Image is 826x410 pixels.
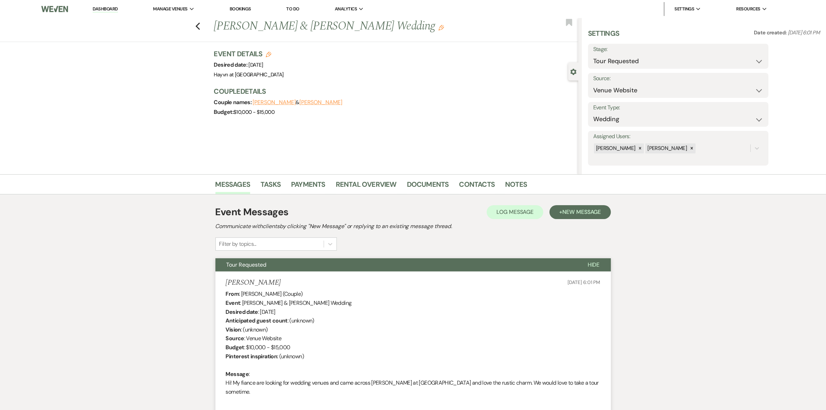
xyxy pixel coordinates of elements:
button: [PERSON_NAME] [253,100,296,105]
h2: Communicate with clients by clicking "New Message" or replying to an existing message thread. [215,222,611,231]
button: Log Message [487,205,543,219]
img: Weven Logo [41,2,68,16]
span: Log Message [496,208,534,216]
label: Assigned Users: [593,132,763,142]
h1: [PERSON_NAME] & [PERSON_NAME] Wedding [214,18,503,35]
span: $10,000 - $15,000 [233,109,274,116]
b: From [226,290,239,298]
span: Hayvn at [GEOGRAPHIC_DATA] [214,71,284,78]
h3: Settings [588,28,620,44]
button: Edit [438,24,444,31]
span: Budget: [214,108,234,116]
b: Message [226,370,249,378]
a: Bookings [230,6,251,12]
button: +New Message [550,205,611,219]
b: Desired date [226,308,258,316]
div: Filter by topics... [219,240,256,248]
span: New Message [562,208,601,216]
span: Couple names: [214,99,253,106]
b: Vision [226,326,241,333]
b: Event [226,299,240,307]
a: Dashboard [93,6,118,12]
b: Pinterest inspiration [226,353,278,360]
button: [PERSON_NAME] [299,100,342,105]
a: Messages [215,179,250,194]
a: Notes [505,179,527,194]
span: [DATE] [249,61,263,68]
span: [DATE] 6:01 PM [788,29,820,36]
h1: Event Messages [215,205,289,219]
a: Tasks [261,179,281,194]
button: Close lead details [570,68,577,75]
span: Settings [675,6,695,12]
span: Analytics [335,6,357,12]
div: : [PERSON_NAME] (Couple) : [PERSON_NAME] & [PERSON_NAME] Wedding : [DATE] : (unknown) : (unknown)... [226,290,601,405]
div: [PERSON_NAME] [594,143,637,153]
b: Anticipated guest count [226,317,288,324]
a: To Do [287,6,299,12]
a: Payments [291,179,325,194]
h3: Couple Details [214,86,571,96]
button: Tour Requested [215,258,577,271]
span: Resources [736,6,760,12]
a: Rental Overview [336,179,397,194]
span: & [253,99,342,106]
h3: Event Details [214,49,284,59]
b: Source [226,335,244,342]
span: [DATE] 6:01 PM [568,279,600,285]
span: Manage Venues [153,6,188,12]
b: Budget [226,344,244,351]
label: Stage: [593,44,763,55]
a: Contacts [459,179,495,194]
button: Hide [577,258,611,271]
div: [PERSON_NAME] [645,143,688,153]
span: Tour Requested [227,261,267,268]
span: Date created: [754,29,788,36]
label: Event Type: [593,103,763,113]
span: Desired date: [214,61,249,68]
a: Documents [407,179,449,194]
label: Source: [593,74,763,84]
h5: [PERSON_NAME] [226,278,281,287]
span: Hide [588,261,600,268]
